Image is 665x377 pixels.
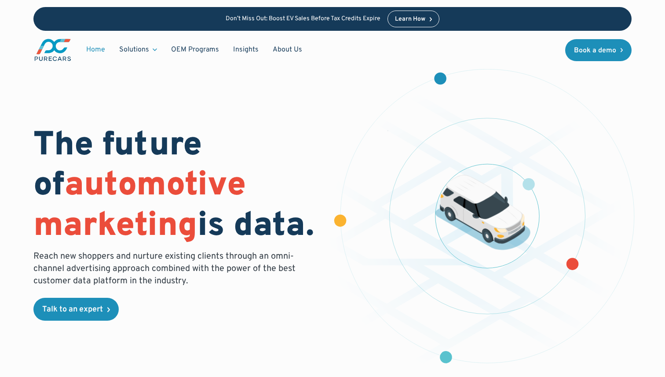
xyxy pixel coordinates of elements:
div: Book a demo [574,47,616,54]
span: automotive marketing [33,165,246,247]
a: Learn How [387,11,440,27]
div: Solutions [112,41,164,58]
div: Talk to an expert [42,306,103,314]
a: OEM Programs [164,41,226,58]
a: Book a demo [565,39,632,61]
p: Don’t Miss Out: Boost EV Sales Before Tax Credits Expire [226,15,380,23]
a: Home [79,41,112,58]
img: chart showing monthly dealership revenue of $7m [387,130,389,131]
p: Reach new shoppers and nurture existing clients through an omni-channel advertising approach comb... [33,250,301,287]
a: Insights [226,41,266,58]
a: About Us [266,41,309,58]
div: Learn How [395,16,425,22]
div: Solutions [119,45,149,55]
a: main [33,38,72,62]
img: purecars logo [33,38,72,62]
a: Talk to an expert [33,298,119,321]
h1: The future of is data. [33,126,322,247]
img: illustration of a vehicle [435,175,530,250]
